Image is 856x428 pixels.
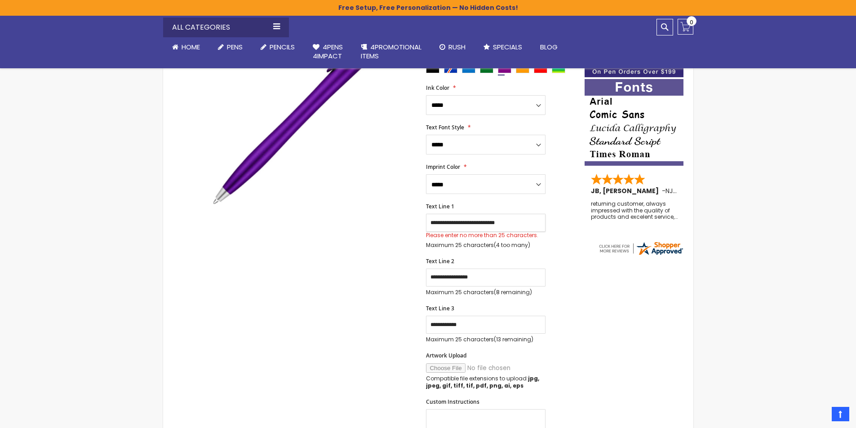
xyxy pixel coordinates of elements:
div: Orange [516,64,529,73]
iframe: Google Customer Reviews [782,404,856,428]
span: (8 remaining) [494,288,532,296]
span: (4 too many) [494,241,530,249]
span: NJ [665,186,677,195]
span: Text Font Style [426,124,464,131]
strong: jpg, jpeg, gif, tiff, tif, pdf, png, ai, eps [426,375,539,389]
p: Compatible file extensions to upload: [426,375,546,389]
div: Purple [498,64,511,73]
span: Home [182,42,200,52]
div: Red [534,64,547,73]
a: Home [163,37,209,57]
a: 4Pens4impact [304,37,352,66]
p: Maximum 25 characters [426,336,546,343]
span: - , [662,186,740,195]
img: 4pens.com widget logo [598,240,684,256]
div: Please enter no more than 25 characters. [426,232,546,239]
a: Blog [531,37,567,57]
span: Pens [227,42,243,52]
span: Artwork Upload [426,352,466,359]
span: Specials [493,42,522,52]
span: 4PROMOTIONAL ITEMS [361,42,421,61]
span: 4Pens 4impact [313,42,343,61]
div: Green [480,64,493,73]
span: Text Line 3 [426,304,454,312]
span: JB, [PERSON_NAME] [591,186,662,195]
p: Maximum 25 characters [426,289,546,296]
div: All Categories [163,18,289,37]
div: returning customer, always impressed with the quality of products and excelent service, will retu... [591,201,678,220]
a: Pencils [252,37,304,57]
span: Imprint Color [426,163,460,171]
img: font-personalization-examples [585,79,683,166]
div: Assorted [552,64,565,73]
p: Maximum 25 characters [426,242,546,249]
img: touchwrite-query-stylus-pen-purple_1.jpg [209,4,414,209]
div: Blue Light [462,64,475,73]
span: Ink Color [426,84,449,92]
span: 0 [690,18,693,26]
span: Rush [448,42,466,52]
span: Blog [540,42,558,52]
a: Specials [475,37,531,57]
span: Text Line 1 [426,203,454,210]
div: Black [426,64,439,73]
span: Custom Instructions [426,398,479,406]
span: Pencils [270,42,295,52]
a: Pens [209,37,252,57]
span: (13 remaining) [494,335,533,343]
span: Text Line 2 [426,257,454,265]
a: 0 [678,19,693,35]
a: Rush [430,37,475,57]
a: 4pens.com certificate URL [598,251,684,258]
a: 4PROMOTIONALITEMS [352,37,430,66]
